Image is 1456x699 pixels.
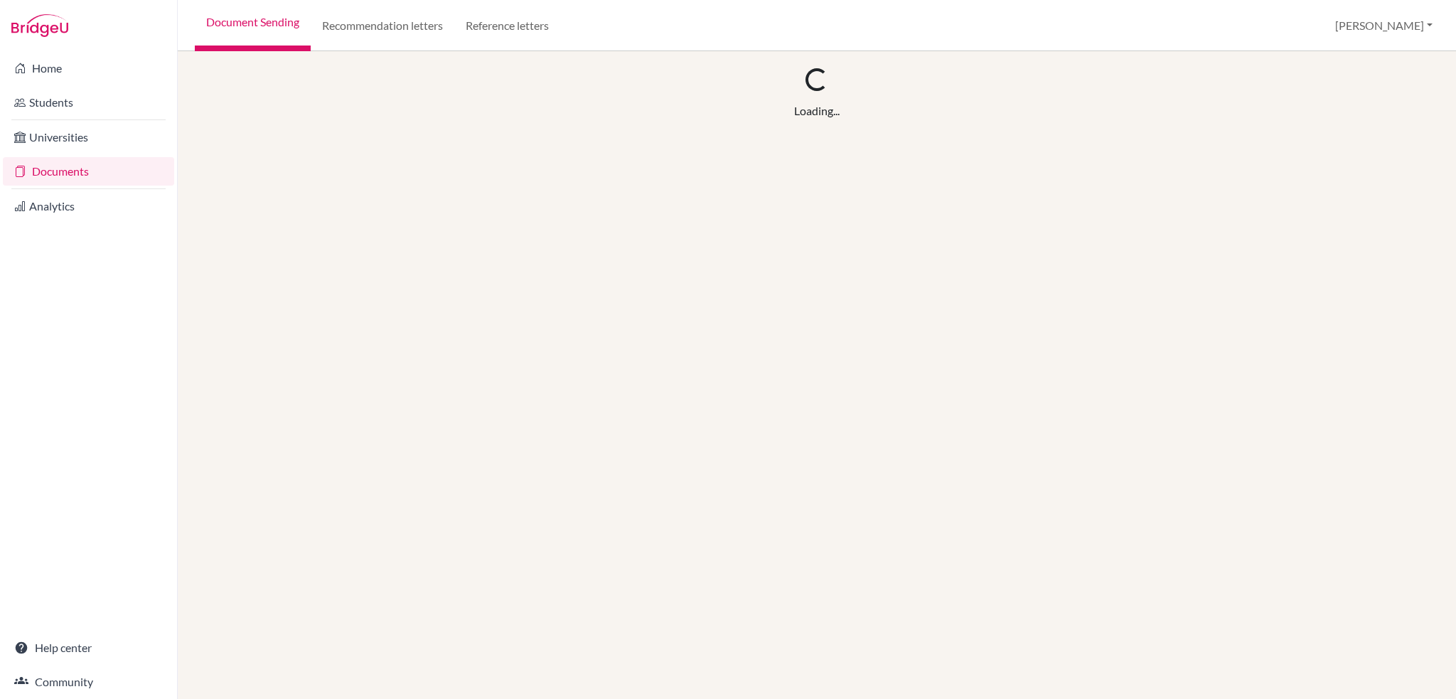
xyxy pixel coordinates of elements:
a: Home [3,54,174,82]
a: Community [3,668,174,696]
a: Help center [3,634,174,662]
a: Students [3,88,174,117]
a: Analytics [3,192,174,220]
a: Universities [3,123,174,151]
img: Bridge-U [11,14,68,37]
a: Documents [3,157,174,186]
button: [PERSON_NAME] [1329,12,1439,39]
div: Loading... [794,102,840,119]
